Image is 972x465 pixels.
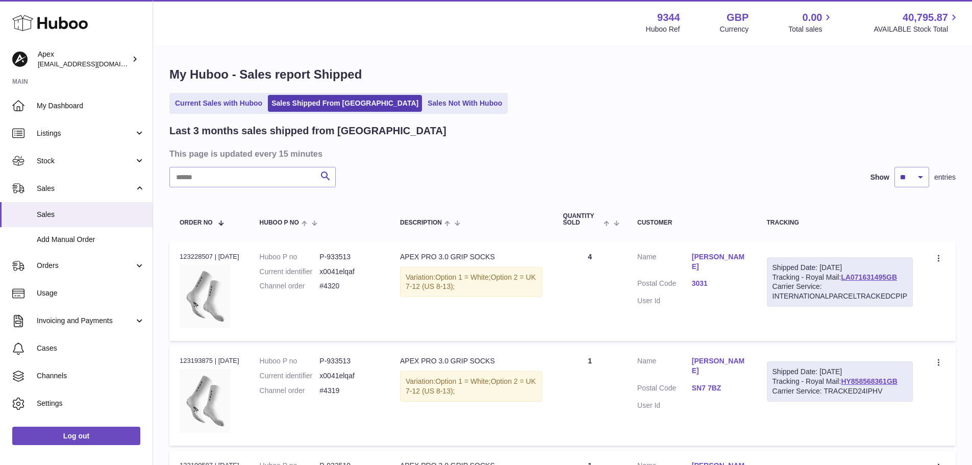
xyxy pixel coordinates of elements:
span: Order No [180,219,213,226]
a: 0.00 Total sales [788,11,834,34]
dt: User Id [637,401,692,410]
span: Option 2 = UK 7-12 (US 8-13); [406,377,536,395]
div: Apex [38,50,130,69]
a: Sales Shipped From [GEOGRAPHIC_DATA] [268,95,422,112]
div: Variation: [400,267,542,298]
dt: Channel order [260,386,320,396]
span: My Dashboard [37,101,145,111]
dt: Name [637,252,692,274]
span: Settings [37,399,145,408]
div: Carrier Service: TRACKED24IPHV [772,386,907,396]
a: 40,795.87 AVAILABLE Stock Total [874,11,960,34]
a: [PERSON_NAME] [692,252,746,272]
dt: User Id [637,296,692,306]
span: [EMAIL_ADDRESS][DOMAIN_NAME] [38,60,150,68]
div: Variation: [400,371,542,402]
span: Listings [37,129,134,138]
h3: This page is updated every 15 minutes [169,148,953,159]
span: Usage [37,288,145,298]
span: AVAILABLE Stock Total [874,25,960,34]
div: 123228507 | [DATE] [180,252,239,261]
strong: 9344 [657,11,680,25]
dt: Huboo P no [260,356,320,366]
a: SN7 7BZ [692,383,746,393]
td: 4 [553,242,627,341]
span: Invoicing and Payments [37,316,134,326]
div: APEX PRO 3.0 GRIP SOCKS [400,252,542,262]
span: 40,795.87 [903,11,948,25]
dt: Huboo P no [260,252,320,262]
img: internalAdmin-9344@internal.huboo.com [12,52,28,67]
div: Tracking - Royal Mail: [767,361,913,402]
dd: P-933513 [319,356,380,366]
span: Channels [37,371,145,381]
dt: Name [637,356,692,378]
span: Quantity Sold [563,213,601,226]
dd: x0041elqaf [319,371,380,381]
img: ApexPRO3.0-ProductImage-White-FINALEDIT_8cc07690-d40c-4ba7-bce9-b2b833cfbc4f.png [180,369,231,433]
dt: Channel order [260,281,320,291]
a: [PERSON_NAME] [692,356,746,376]
span: Description [400,219,442,226]
div: Shipped Date: [DATE] [772,263,907,273]
label: Show [870,173,889,182]
span: Orders [37,261,134,271]
img: ApexPRO3.0-ProductImage-White-FINALEDIT_8cc07690-d40c-4ba7-bce9-b2b833cfbc4f.png [180,264,231,328]
dt: Current identifier [260,371,320,381]
dt: Postal Code [637,279,692,291]
div: Tracking [767,219,913,226]
div: Shipped Date: [DATE] [772,367,907,377]
dt: Postal Code [637,383,692,396]
span: Sales [37,184,134,193]
h1: My Huboo - Sales report Shipped [169,66,956,83]
span: Cases [37,344,145,353]
a: 3031 [692,279,746,288]
span: Option 1 = White; [435,377,491,385]
span: Total sales [788,25,834,34]
span: 0.00 [803,11,823,25]
span: Option 1 = White; [435,273,491,281]
span: Huboo P no [260,219,299,226]
div: 123193875 | [DATE] [180,356,239,365]
td: 1 [553,346,627,445]
dd: #4319 [319,386,380,396]
strong: GBP [727,11,749,25]
a: HY858568361GB [841,377,898,385]
span: Sales [37,210,145,219]
div: Carrier Service: INTERNATIONALPARCELTRACKEDCPIP [772,282,907,301]
span: Add Manual Order [37,235,145,244]
dd: #4320 [319,281,380,291]
a: Log out [12,427,140,445]
dt: Current identifier [260,267,320,277]
div: Currency [720,25,749,34]
div: Huboo Ref [646,25,680,34]
div: Customer [637,219,746,226]
a: Sales Not With Huboo [424,95,506,112]
span: Stock [37,156,134,166]
div: Tracking - Royal Mail: [767,257,913,307]
dd: P-933513 [319,252,380,262]
a: Current Sales with Huboo [171,95,266,112]
a: LA071631495GB [841,273,897,281]
div: APEX PRO 3.0 GRIP SOCKS [400,356,542,366]
h2: Last 3 months sales shipped from [GEOGRAPHIC_DATA] [169,124,446,138]
span: entries [934,173,956,182]
dd: x0041elqaf [319,267,380,277]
